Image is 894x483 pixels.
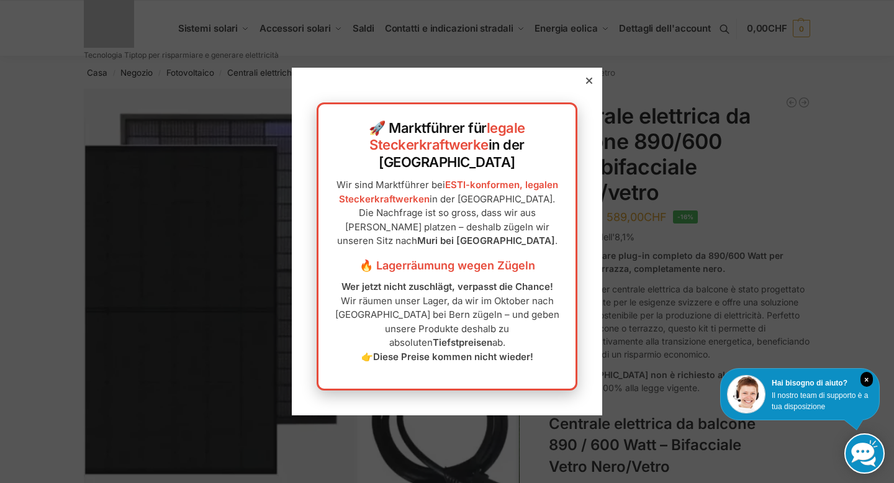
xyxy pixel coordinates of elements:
[339,179,558,205] a: ESTI-konformen, legalen Steckerkraftwerken
[433,336,492,348] strong: Tiefstpreisen
[341,281,553,292] strong: Wer jetzt nicht zuschlägt, verpasst die Chance!
[772,379,847,387] font: Hai bisogno di aiuto?
[331,258,563,274] h3: 🔥 Lagerräumung wegen Zügeln
[864,376,869,384] font: ×
[727,375,765,413] img: Customer service
[331,120,563,171] h2: 🚀 Marktführer für in der [GEOGRAPHIC_DATA]
[331,280,563,364] p: Wir räumen unser Lager, da wir im Oktober nach [GEOGRAPHIC_DATA] bei Bern zügeln – und geben unse...
[860,372,873,387] i: Schließen
[373,351,533,363] strong: Diese Preise kommen nicht wieder!
[331,178,563,248] p: Wir sind Marktführer bei in der [GEOGRAPHIC_DATA]. Die Nachfrage ist so gross, dass wir aus [PERS...
[772,391,868,411] font: Il nostro team di supporto è a tua disposizione
[369,120,525,153] a: legale Steckerkraftwerke
[417,235,555,246] strong: Muri bei [GEOGRAPHIC_DATA]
